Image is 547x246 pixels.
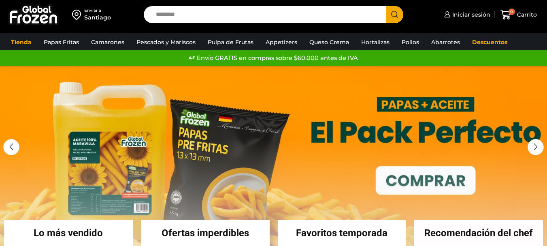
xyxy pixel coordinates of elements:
div: Santiago [84,13,111,21]
div: Next slide [528,139,544,155]
a: 0 Carrito [498,5,539,24]
a: Pollos [398,34,423,50]
a: Queso Crema [305,34,353,50]
a: Papas Fritas [40,34,83,50]
div: Previous slide [3,139,19,155]
a: Pescados y Mariscos [132,34,200,50]
span: 0 [509,9,515,15]
span: Iniciar sesión [450,11,490,19]
img: address-field-icon.svg [72,8,84,21]
a: Iniciar sesión [442,6,490,23]
a: Descuentos [468,34,511,50]
a: Tienda [7,34,36,50]
a: Pulpa de Frutas [204,34,258,50]
a: Appetizers [262,34,301,50]
h2: Favoritos temporada [278,228,407,238]
h2: Recomendación del chef [414,228,543,238]
h2: Ofertas imperdibles [141,228,270,238]
button: Search button [386,6,403,23]
a: Abarrotes [427,34,464,50]
span: Carrito [515,11,537,19]
a: Hortalizas [357,34,394,50]
h2: Lo más vendido [4,228,133,238]
div: Enviar a [84,8,111,13]
a: Camarones [87,34,128,50]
